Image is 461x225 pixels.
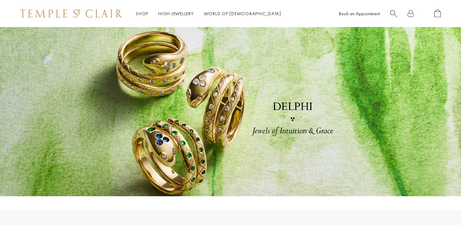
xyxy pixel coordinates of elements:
[20,9,122,18] img: Temple St. Clair
[136,9,281,18] nav: Main navigation
[434,9,441,18] a: Open Shopping Bag
[390,9,397,18] a: Search
[204,10,281,17] a: World of [DEMOGRAPHIC_DATA]World of [DEMOGRAPHIC_DATA]
[339,10,380,17] a: Book an Appointment
[158,10,194,17] a: High JewelleryHigh Jewellery
[136,10,148,17] a: ShopShop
